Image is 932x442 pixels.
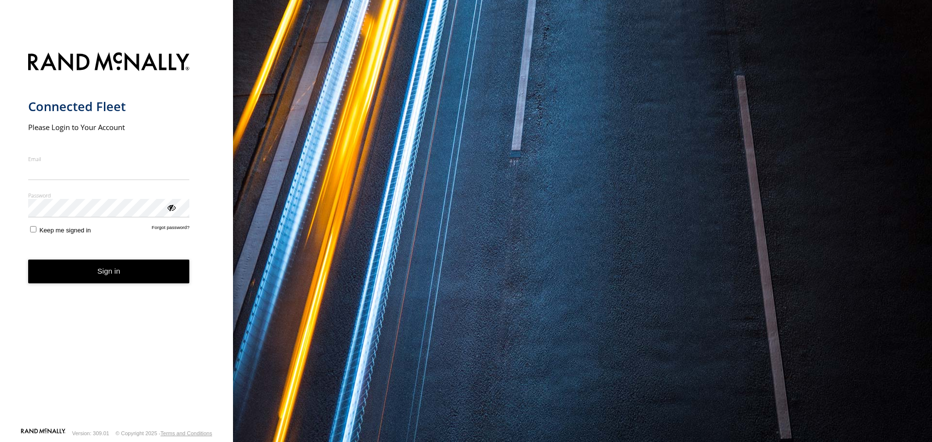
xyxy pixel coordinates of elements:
input: Keep me signed in [30,226,36,232]
h2: Please Login to Your Account [28,122,190,132]
a: Forgot password? [152,225,190,234]
div: ViewPassword [166,202,176,212]
div: Version: 309.01 [72,430,109,436]
a: Visit our Website [21,428,66,438]
label: Email [28,155,190,163]
label: Password [28,192,190,199]
form: main [28,47,205,427]
a: Terms and Conditions [161,430,212,436]
h1: Connected Fleet [28,98,190,115]
div: © Copyright 2025 - [116,430,212,436]
img: Rand McNally [28,50,190,75]
span: Keep me signed in [39,227,91,234]
button: Sign in [28,260,190,283]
